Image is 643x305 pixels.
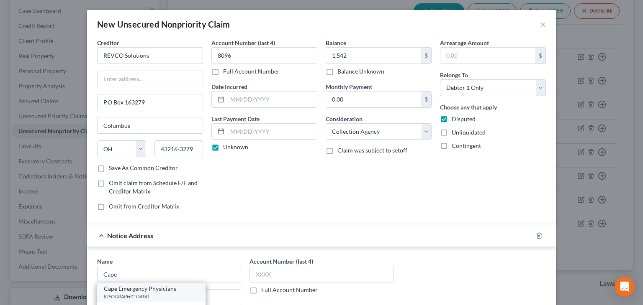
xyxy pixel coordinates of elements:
div: Open Intercom Messenger [615,277,635,297]
label: Balance [326,38,346,47]
input: XXXX [249,266,394,282]
label: Save As Common Creditor [109,164,178,172]
div: $ [535,48,545,64]
div: $ [421,48,431,64]
span: Contingent [452,142,481,149]
label: Arrearage Amount [440,38,489,47]
label: Unknown [223,143,248,151]
span: Name [97,258,113,265]
input: Enter city... [98,117,203,133]
input: Apt, Suite, etc... [98,94,203,110]
label: Date Incurred [211,82,247,91]
input: Enter zip... [154,140,203,157]
span: Disputed [452,115,476,122]
label: Monthly Payment [326,82,372,91]
input: MM/DD/YYYY [227,91,317,107]
span: Omit from Creditor Matrix [109,203,179,210]
label: Full Account Number [261,286,318,294]
label: Account Number (last 4) [249,257,313,266]
span: Claim was subject to setoff [337,147,407,154]
span: Belongs To [440,71,468,79]
input: Enter address... [98,71,203,87]
input: 0.00 [326,91,421,107]
input: MM/DD/YYYY [227,124,317,140]
input: 0.00 [440,48,535,64]
span: Omit claim from Schedule E/F and Creditor Matrix [109,179,198,195]
span: Notice Address [107,231,153,239]
label: Account Number (last 4) [211,38,275,47]
label: Balance Unknown [337,67,384,76]
div: [GEOGRAPHIC_DATA] [104,293,199,300]
label: Full Account Number [223,67,280,76]
input: 0.00 [326,48,421,64]
input: Search by name... [97,266,241,282]
label: Consideration [326,114,363,123]
span: Creditor [97,39,119,46]
input: XXXX [211,47,317,64]
label: Choose any that apply [440,103,497,112]
div: New Unsecured Nonpriority Claim [97,18,230,30]
label: Last Payment Date [211,114,260,123]
input: Search creditor by name... [97,47,203,64]
div: Cape Emergency Physicians [104,285,199,293]
div: $ [421,91,431,107]
button: × [540,19,546,29]
span: Unliquidated [452,129,486,136]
